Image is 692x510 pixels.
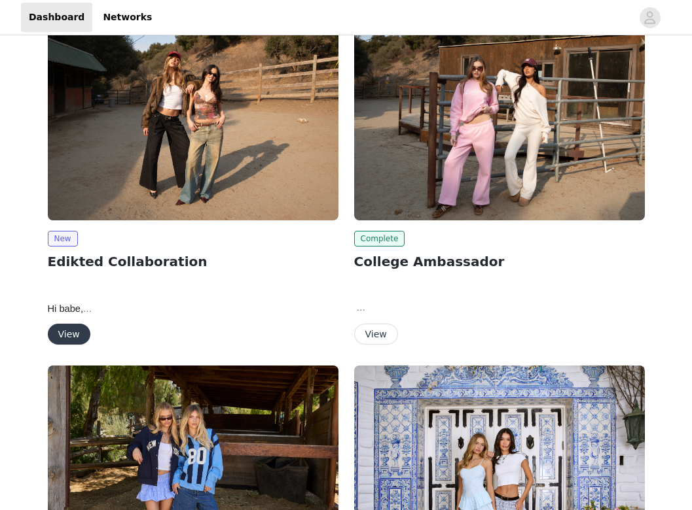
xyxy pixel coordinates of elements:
a: View [48,330,90,339]
span: Hi babe, [48,303,92,314]
img: Edikted [354,3,645,220]
div: avatar [644,7,656,28]
h2: College Ambassador [354,252,645,271]
button: View [48,324,90,345]
a: Networks [95,3,160,32]
span: New [48,231,78,246]
a: Dashboard [21,3,92,32]
button: View [354,324,398,345]
span: Complete [354,231,405,246]
h2: Edikted Collaboration [48,252,338,271]
a: View [354,330,398,339]
img: Edikted [48,3,338,220]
